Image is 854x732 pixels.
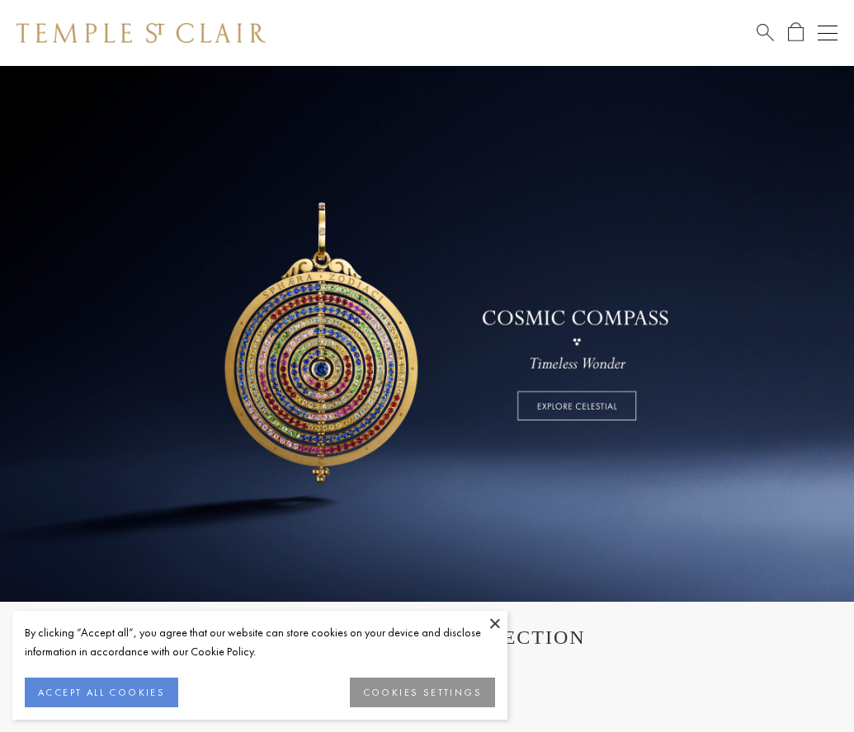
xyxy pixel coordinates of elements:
button: COOKIES SETTINGS [350,678,495,707]
button: Open navigation [818,23,837,43]
a: Search [757,22,774,43]
img: Temple St. Clair [17,23,266,43]
div: By clicking “Accept all”, you agree that our website can store cookies on your device and disclos... [25,623,495,661]
a: Open Shopping Bag [788,22,804,43]
button: ACCEPT ALL COOKIES [25,678,178,707]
